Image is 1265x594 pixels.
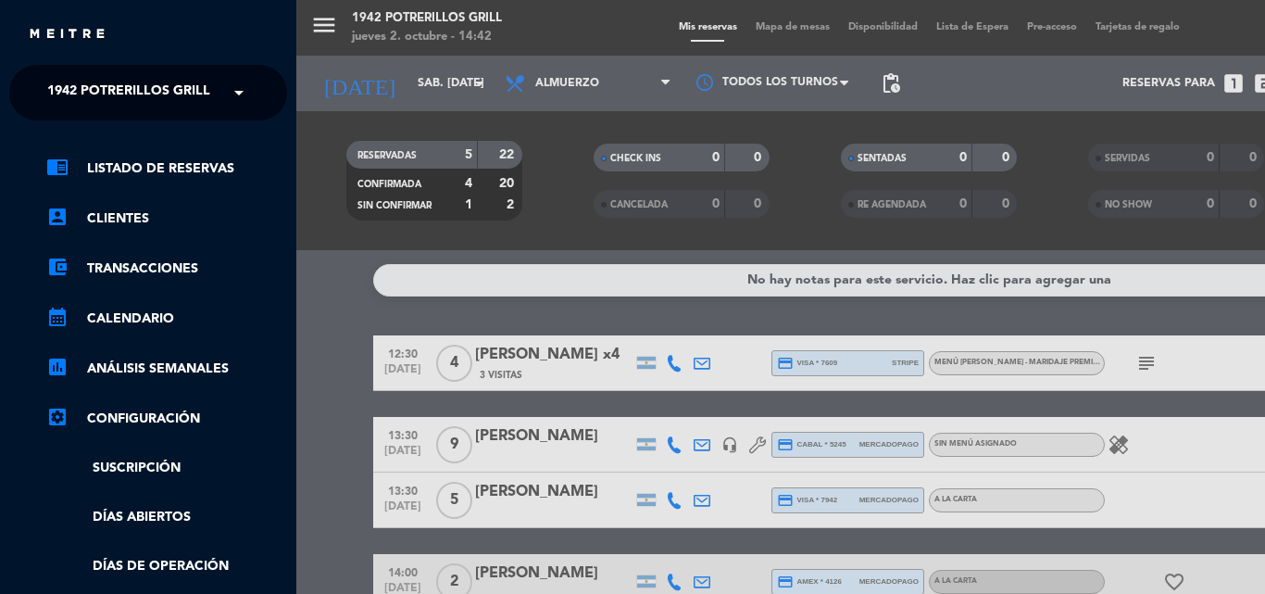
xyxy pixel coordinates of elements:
[46,256,69,278] i: account_balance_wallet
[46,458,287,479] a: Suscripción
[46,406,69,428] i: settings_applications
[46,408,287,430] a: Configuración
[46,507,287,528] a: Días abiertos
[46,358,287,380] a: assessmentANÁLISIS SEMANALES
[28,28,106,42] img: MEITRE
[46,308,287,330] a: calendar_monthCalendario
[46,158,287,180] a: chrome_reader_modeListado de Reservas
[46,258,287,280] a: account_balance_walletTransacciones
[47,73,210,112] span: 1942 Potrerillos Grill
[46,156,69,178] i: chrome_reader_mode
[46,356,69,378] i: assessment
[46,556,287,577] a: Días de Operación
[46,208,287,230] a: account_boxClientes
[46,206,69,228] i: account_box
[46,306,69,328] i: calendar_month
